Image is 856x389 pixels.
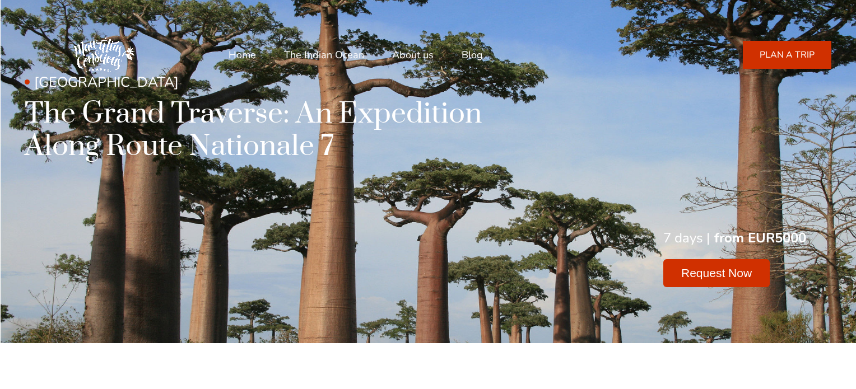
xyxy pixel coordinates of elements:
[462,41,483,68] a: Blog
[284,41,364,68] a: The Indian Ocean
[663,259,770,287] button: Request Now
[392,41,434,68] a: About us
[714,229,806,248] div: from EUR5000
[663,229,710,248] div: 7 days |
[229,41,256,68] a: Home
[25,98,506,162] h1: The Grand Traverse: An Expedition Along Route Nationale 7
[743,41,831,69] a: PLAN A TRIP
